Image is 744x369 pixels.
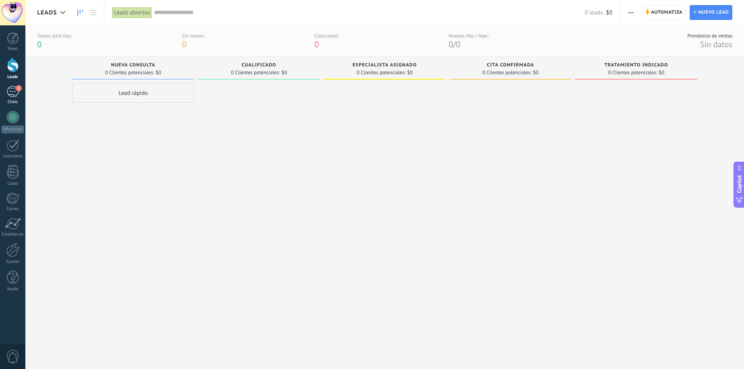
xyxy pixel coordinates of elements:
[73,5,87,20] a: Leads
[453,39,456,50] span: /
[449,32,489,39] div: Nuevos Hoy / Ayer:
[687,32,732,39] div: Pronóstico de ventas
[37,32,72,39] div: Tareas para hoy:
[202,62,316,69] div: Cualificado
[700,39,732,50] span: Sin datos
[111,62,155,68] span: Nueva consulta
[604,62,668,68] span: Tratamiento indicado
[449,39,453,50] span: 0
[156,70,161,75] span: $0
[735,175,743,193] span: Copilot
[579,62,693,69] div: Tratamiento indicado
[659,70,664,75] span: $0
[314,39,319,50] span: 0
[282,70,287,75] span: $0
[2,259,24,264] div: Ajustes
[16,85,22,91] span: 1
[182,39,186,50] span: 0
[72,83,194,103] div: Lead rápido
[353,62,417,68] span: Especialista asignado
[698,5,729,20] span: Nuevo lead
[487,62,534,68] span: Cita confirmada
[2,232,24,237] div: Estadísticas
[482,70,531,75] span: 0 Clientes potenciales:
[625,5,637,20] button: Más
[37,9,57,16] span: Leads
[242,62,277,68] span: Cualificado
[182,32,205,39] div: Sin tareas:
[2,287,24,292] div: Ayuda
[76,62,190,69] div: Nueva consulta
[642,5,686,20] a: Automatiza
[2,100,24,105] div: Chats
[608,70,657,75] span: 0 Clientes potenciales:
[651,5,683,20] span: Automatiza
[2,126,24,133] div: WhatsApp
[585,9,604,16] span: 0 leads:
[456,39,460,50] span: 0
[533,70,539,75] span: $0
[328,62,442,69] div: Especialista asignado
[407,70,413,75] span: $0
[2,181,24,186] div: Listas
[606,9,612,16] span: $0
[105,70,154,75] span: 0 Clientes potenciales:
[231,70,280,75] span: 0 Clientes potenciales:
[2,207,24,212] div: Correo
[2,154,24,159] div: Calendario
[2,75,24,80] div: Leads
[357,70,405,75] span: 0 Clientes potenciales:
[2,46,24,52] div: Panel
[87,5,100,20] a: Lista
[453,62,567,69] div: Cita confirmada
[37,39,41,50] span: 0
[690,5,732,20] a: Nuevo lead
[314,32,339,39] div: Caducadas:
[112,7,152,18] div: Leads abiertos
